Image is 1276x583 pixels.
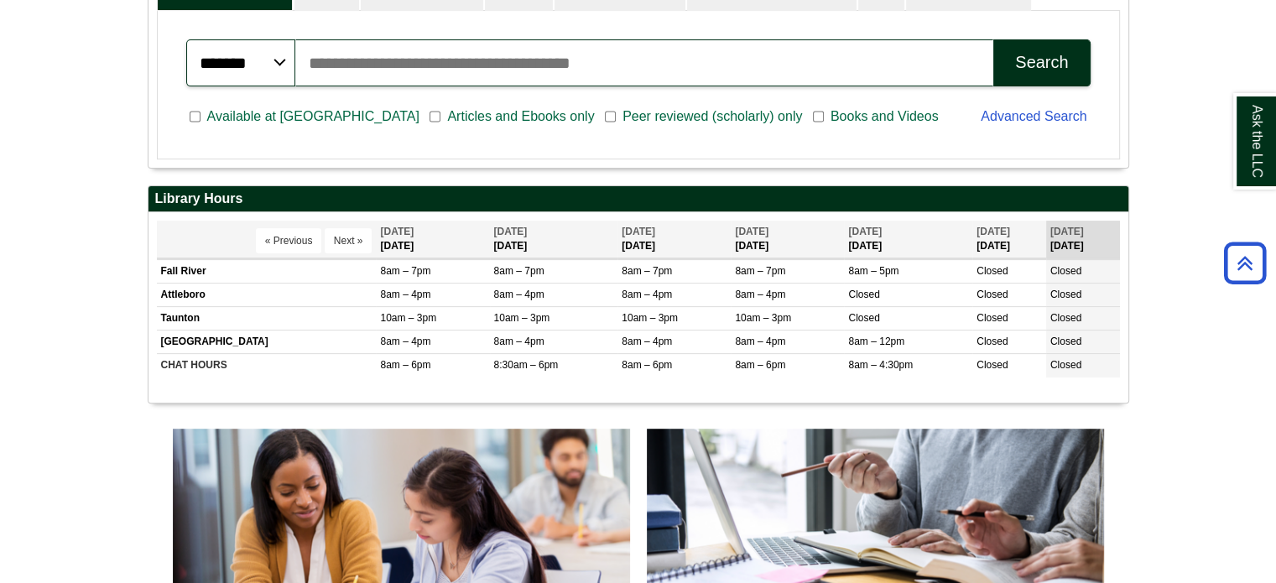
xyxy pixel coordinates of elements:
span: 8am – 4pm [380,336,430,347]
td: Fall River [157,259,377,283]
span: Closed [848,312,879,324]
span: 10am – 3pm [735,312,791,324]
span: Closed [1050,265,1081,277]
span: Closed [1050,312,1081,324]
span: 8am – 7pm [380,265,430,277]
span: 8am – 4pm [622,336,672,347]
th: [DATE] [731,221,844,258]
span: Closed [1050,336,1081,347]
span: 8am – 12pm [848,336,904,347]
span: 8am – 4pm [735,289,785,300]
th: [DATE] [376,221,489,258]
td: Attleboro [157,284,377,307]
span: 8am – 4pm [494,336,544,347]
span: Available at [GEOGRAPHIC_DATA] [201,107,426,127]
span: [DATE] [622,226,655,237]
td: [GEOGRAPHIC_DATA] [157,331,377,354]
span: 8am – 6pm [735,359,785,371]
div: Search [1015,53,1068,72]
span: 8am – 4pm [622,289,672,300]
td: Taunton [157,307,377,331]
span: Closed [848,289,879,300]
button: « Previous [256,228,322,253]
span: 8am – 7pm [494,265,544,277]
span: Articles and Ebooks only [440,107,601,127]
th: [DATE] [617,221,731,258]
a: Advanced Search [981,109,1086,123]
span: 8am – 6pm [380,359,430,371]
span: Books and Videos [824,107,945,127]
td: CHAT HOURS [157,354,377,377]
a: Back to Top [1218,252,1272,274]
span: 10am – 3pm [380,312,436,324]
span: Closed [1050,289,1081,300]
span: [DATE] [494,226,528,237]
span: [DATE] [977,226,1010,237]
span: [DATE] [735,226,768,237]
span: Closed [977,336,1008,347]
span: 8am – 4pm [735,336,785,347]
span: 8am – 7pm [735,265,785,277]
span: [DATE] [1050,226,1084,237]
input: Books and Videos [813,109,824,124]
h2: Library Hours [148,186,1128,212]
button: Search [993,39,1090,86]
span: Closed [977,289,1008,300]
span: 10am – 3pm [622,312,678,324]
span: 8:30am – 6pm [494,359,559,371]
span: Closed [977,359,1008,371]
span: 8am – 4pm [380,289,430,300]
th: [DATE] [972,221,1046,258]
span: Closed [977,265,1008,277]
span: [DATE] [848,226,882,237]
span: Closed [1050,359,1081,371]
span: 8am – 4pm [494,289,544,300]
span: 8am – 5pm [848,265,898,277]
span: 8am – 7pm [622,265,672,277]
span: 8am – 4:30pm [848,359,913,371]
input: Peer reviewed (scholarly) only [605,109,616,124]
input: Articles and Ebooks only [430,109,440,124]
button: Next » [325,228,372,253]
span: [DATE] [380,226,414,237]
input: Available at [GEOGRAPHIC_DATA] [190,109,201,124]
span: 8am – 6pm [622,359,672,371]
th: [DATE] [844,221,972,258]
span: 10am – 3pm [494,312,550,324]
th: [DATE] [490,221,618,258]
th: [DATE] [1046,221,1120,258]
span: Peer reviewed (scholarly) only [616,107,809,127]
span: Closed [977,312,1008,324]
